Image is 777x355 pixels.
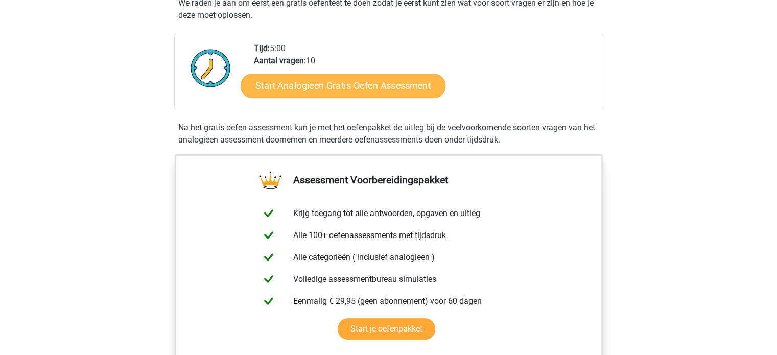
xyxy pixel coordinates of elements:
[254,43,270,53] b: Tijd:
[185,42,237,93] img: Klok
[254,56,306,65] b: Aantal vragen:
[241,73,445,98] a: Start Analogieen Gratis Oefen Assessment
[246,42,602,109] div: 5:00 10
[338,318,435,340] a: Start je oefenpakket
[174,122,603,146] div: Na het gratis oefen assessment kun je met het oefenpakket de uitleg bij de veelvoorkomende soorte...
